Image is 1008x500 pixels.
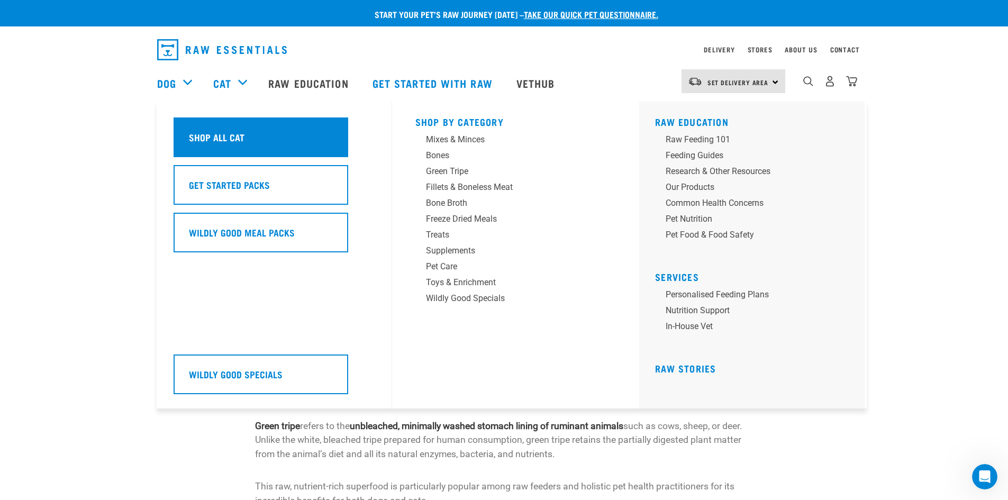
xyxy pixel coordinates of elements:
[655,213,856,229] a: Pet Nutrition
[255,419,753,461] p: refers to the such as cows, sheep, or deer. Unlike the white, bleached tripe prepared for human c...
[655,133,856,149] a: Raw Feeding 101
[415,292,616,308] a: Wildly Good Specials
[666,197,831,210] div: Common Health Concerns
[255,421,300,431] strong: Green tripe
[655,181,856,197] a: Our Products
[655,165,856,181] a: Research & Other Resources
[426,260,591,273] div: Pet Care
[666,165,831,178] div: Research & Other Resources
[174,117,375,165] a: Shop All Cat
[655,304,856,320] a: Nutrition Support
[785,48,817,51] a: About Us
[506,62,568,104] a: Vethub
[362,62,506,104] a: Get started with Raw
[149,35,860,65] nav: dropdown navigation
[174,165,375,213] a: Get Started Packs
[655,288,856,304] a: Personalised Feeding Plans
[174,213,375,260] a: Wildly Good Meal Packs
[426,276,591,289] div: Toys & Enrichment
[189,178,270,192] h5: Get Started Packs
[666,149,831,162] div: Feeding Guides
[824,76,836,87] img: user.png
[524,12,658,16] a: take our quick pet questionnaire.
[655,197,856,213] a: Common Health Concerns
[213,75,231,91] a: Cat
[415,165,616,181] a: Green Tripe
[655,320,856,336] a: In-house vet
[655,119,729,124] a: Raw Education
[655,149,856,165] a: Feeding Guides
[350,421,623,431] strong: unbleached, minimally washed stomach lining of ruminant animals
[666,229,831,241] div: Pet Food & Food Safety
[666,133,831,146] div: Raw Feeding 101
[415,116,616,125] h5: Shop By Category
[415,149,616,165] a: Bones
[655,271,856,280] h5: Services
[655,229,856,244] a: Pet Food & Food Safety
[426,292,591,305] div: Wildly Good Specials
[415,229,616,244] a: Treats
[704,48,734,51] a: Delivery
[174,354,375,402] a: Wildly Good Specials
[189,367,283,381] h5: Wildly Good Specials
[157,75,176,91] a: Dog
[189,225,295,239] h5: Wildly Good Meal Packs
[846,76,857,87] img: home-icon@2x.png
[258,62,361,104] a: Raw Education
[415,181,616,197] a: Fillets & Boneless Meat
[415,133,616,149] a: Mixes & Minces
[157,39,287,60] img: Raw Essentials Logo
[830,48,860,51] a: Contact
[972,464,997,489] iframe: Intercom live chat
[426,181,591,194] div: Fillets & Boneless Meat
[426,197,591,210] div: Bone Broth
[666,213,831,225] div: Pet Nutrition
[748,48,773,51] a: Stores
[426,133,591,146] div: Mixes & Minces
[707,80,769,84] span: Set Delivery Area
[415,244,616,260] a: Supplements
[426,244,591,257] div: Supplements
[426,165,591,178] div: Green Tripe
[688,77,702,86] img: van-moving.png
[426,229,591,241] div: Treats
[666,181,831,194] div: Our Products
[415,260,616,276] a: Pet Care
[803,76,813,86] img: home-icon-1@2x.png
[189,130,244,144] h5: Shop All Cat
[426,149,591,162] div: Bones
[426,213,591,225] div: Freeze Dried Meals
[415,197,616,213] a: Bone Broth
[655,366,716,371] a: Raw Stories
[415,276,616,292] a: Toys & Enrichment
[415,213,616,229] a: Freeze Dried Meals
